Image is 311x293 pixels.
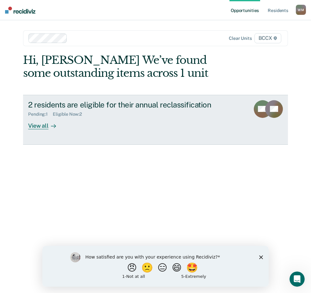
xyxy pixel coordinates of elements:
[28,117,64,129] div: View all
[254,33,281,43] span: BCCX
[28,112,53,117] div: Pending : 1
[296,5,306,15] div: W M
[23,54,235,80] div: Hi, [PERSON_NAME] We’ve found some outstanding items across 1 unit
[28,100,245,109] div: 2 residents are eligible for their annual reclassification
[229,36,252,41] div: Clear units
[5,7,35,14] img: Recidiviz
[42,246,269,287] iframe: Survey by Kim from Recidiviz
[290,272,305,287] iframe: Intercom live chat
[296,5,306,15] button: WM
[23,95,288,145] a: 2 residents are eligible for their annual reclassificationPending:1Eligible Now:2View all
[53,112,87,117] div: Eligible Now : 2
